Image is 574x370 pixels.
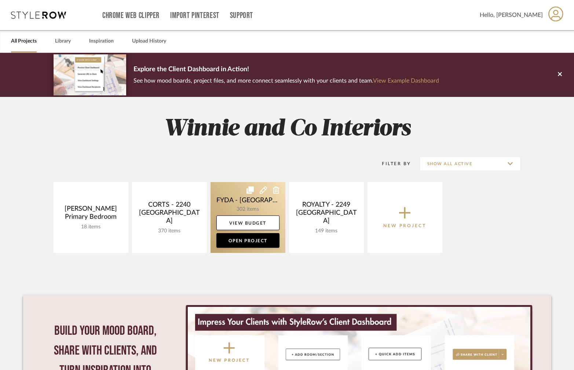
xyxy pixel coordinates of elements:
[132,36,166,46] a: Upload History
[23,115,551,143] h2: Winnie and Co Interiors
[373,160,411,167] div: Filter By
[102,12,160,19] a: Chrome Web Clipper
[89,36,114,46] a: Inspiration
[134,76,439,86] p: See how mood boards, project files, and more connect seamlessly with your clients and team.
[134,64,439,76] p: Explore the Client Dashboard in Action!
[59,224,123,230] div: 18 items
[11,36,37,46] a: All Projects
[138,228,201,234] div: 370 items
[295,228,358,234] div: 149 items
[55,36,71,46] a: Library
[54,54,126,95] img: d5d033c5-7b12-40c2-a960-1ecee1989c38.png
[170,12,219,19] a: Import Pinterest
[216,215,279,230] a: View Budget
[59,205,123,224] div: [PERSON_NAME] Primary Bedroom
[480,11,543,19] span: Hello, [PERSON_NAME]
[230,12,253,19] a: Support
[295,201,358,228] div: ROYALTY - 2249 [GEOGRAPHIC_DATA]
[383,222,426,229] p: New Project
[373,78,439,84] a: View Example Dashboard
[368,182,442,253] button: New Project
[216,233,279,248] a: Open Project
[138,201,201,228] div: CORTS - 2240 [GEOGRAPHIC_DATA]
